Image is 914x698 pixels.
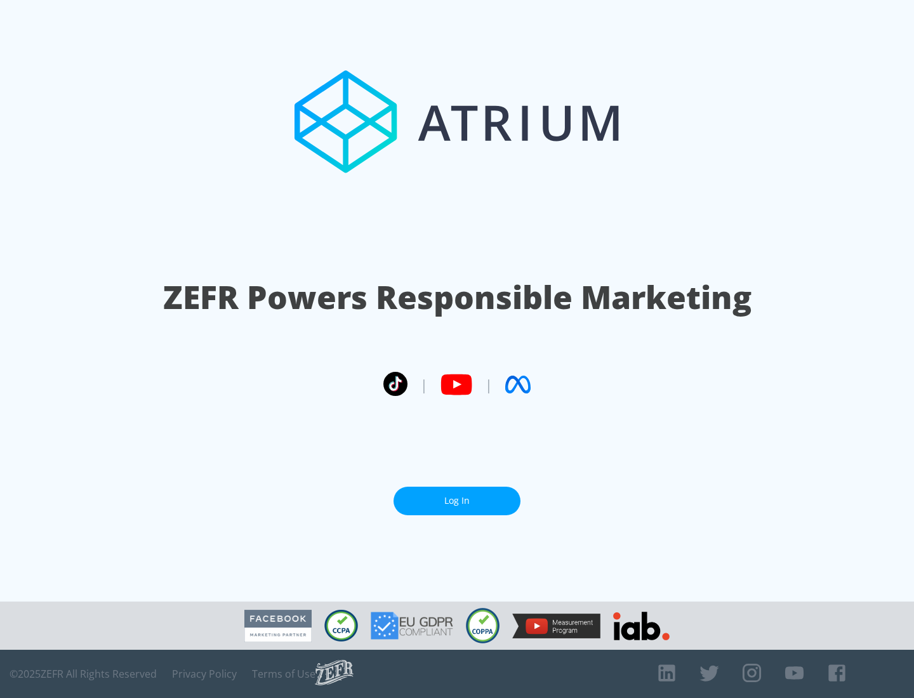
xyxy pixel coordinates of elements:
a: Privacy Policy [172,668,237,680]
img: GDPR Compliant [371,612,453,640]
img: IAB [613,612,670,640]
img: COPPA Compliant [466,608,500,643]
a: Terms of Use [252,668,315,680]
span: © 2025 ZEFR All Rights Reserved [10,668,157,680]
span: | [485,375,493,394]
img: YouTube Measurement Program [512,614,600,638]
img: CCPA Compliant [324,610,358,642]
h1: ZEFR Powers Responsible Marketing [163,275,752,319]
img: Facebook Marketing Partner [244,610,312,642]
a: Log In [394,487,520,515]
span: | [420,375,428,394]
